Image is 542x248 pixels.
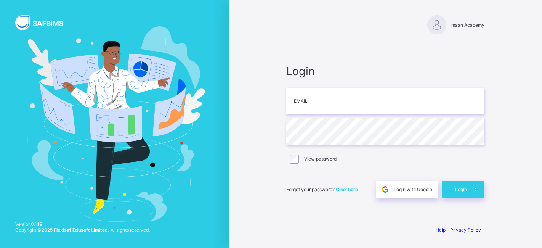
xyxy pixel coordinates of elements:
img: Hero Image [24,26,205,222]
span: Version 0.1.19 [15,221,150,227]
span: Login with Google [394,187,432,192]
span: Imaan Academy [450,22,484,28]
span: Forgot your password? [286,187,358,192]
span: Login [455,187,467,192]
label: View password [304,156,337,162]
img: google.396cfc9801f0270233282035f929180a.svg [381,185,390,194]
span: Login [286,64,484,78]
img: SAFSIMS Logo [15,15,72,30]
span: Copyright © 2025 All rights reserved. [15,227,150,233]
strong: Flexisaf Edusoft Limited. [54,227,109,233]
a: Click here [336,187,358,192]
a: Help [436,227,446,233]
a: Privacy Policy [450,227,481,233]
